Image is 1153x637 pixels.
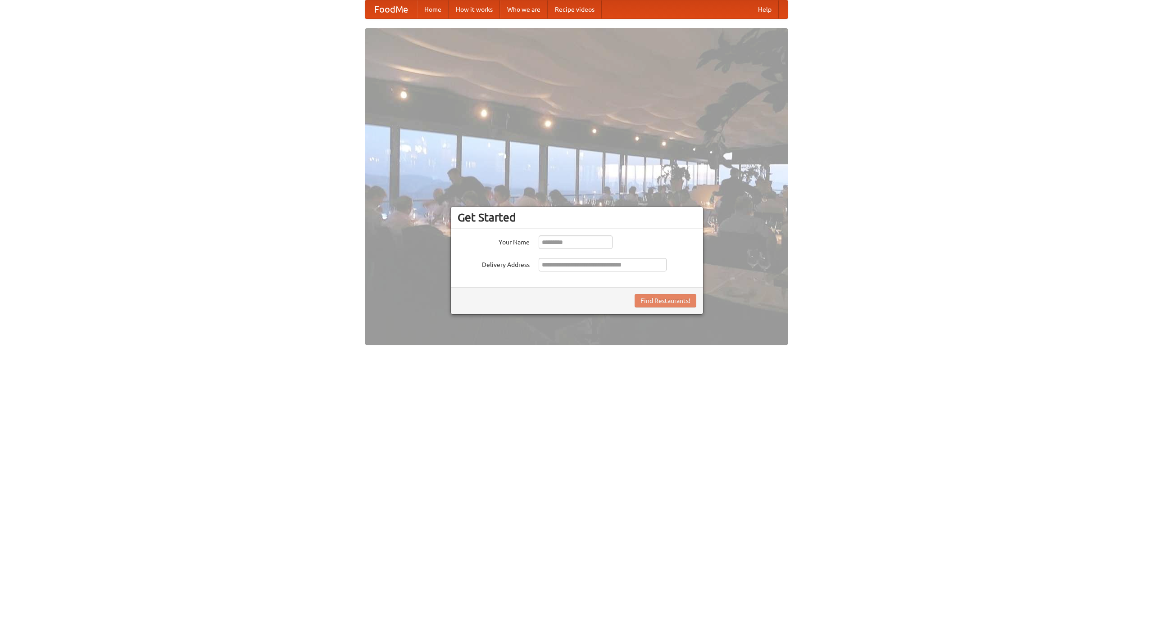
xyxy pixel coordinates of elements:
a: Who we are [500,0,548,18]
a: Home [417,0,449,18]
label: Your Name [458,235,530,247]
button: Find Restaurants! [635,294,696,307]
a: Recipe videos [548,0,602,18]
a: Help [751,0,779,18]
label: Delivery Address [458,258,530,269]
a: How it works [449,0,500,18]
a: FoodMe [365,0,417,18]
h3: Get Started [458,211,696,224]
